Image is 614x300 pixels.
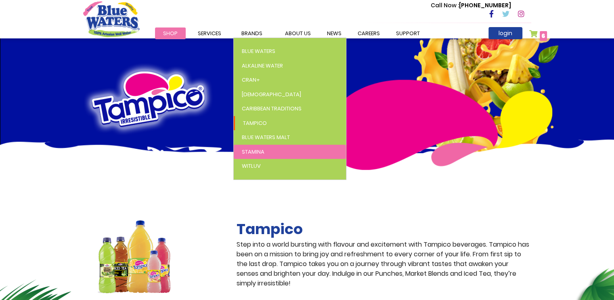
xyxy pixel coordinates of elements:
a: careers [350,27,388,39]
span: WitLuv [242,162,261,170]
span: Blue Waters Malt [242,133,290,141]
span: Caribbean Traditions [242,105,302,112]
span: Alkaline Water [242,62,283,70]
a: support [388,27,428,39]
a: store logo [83,1,140,37]
h2: Tampico [237,220,531,238]
span: Shop [163,30,178,37]
span: Call Now : [431,1,459,9]
span: Tampico [243,119,267,127]
span: Cran+ [242,76,260,84]
span: Blue Waters [242,47,275,55]
span: Brands [241,30,262,37]
a: News [319,27,350,39]
a: 6 [529,30,547,42]
span: Services [198,30,221,37]
a: about us [277,27,319,39]
span: [DEMOGRAPHIC_DATA] [242,91,301,98]
p: [PHONE_NUMBER] [431,1,511,10]
span: Stamina [242,148,264,156]
a: login [488,27,522,39]
span: 6 [541,32,545,40]
p: Step into a world bursting with flavour and excitement with Tampico beverages. Tampico has been o... [237,240,531,288]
